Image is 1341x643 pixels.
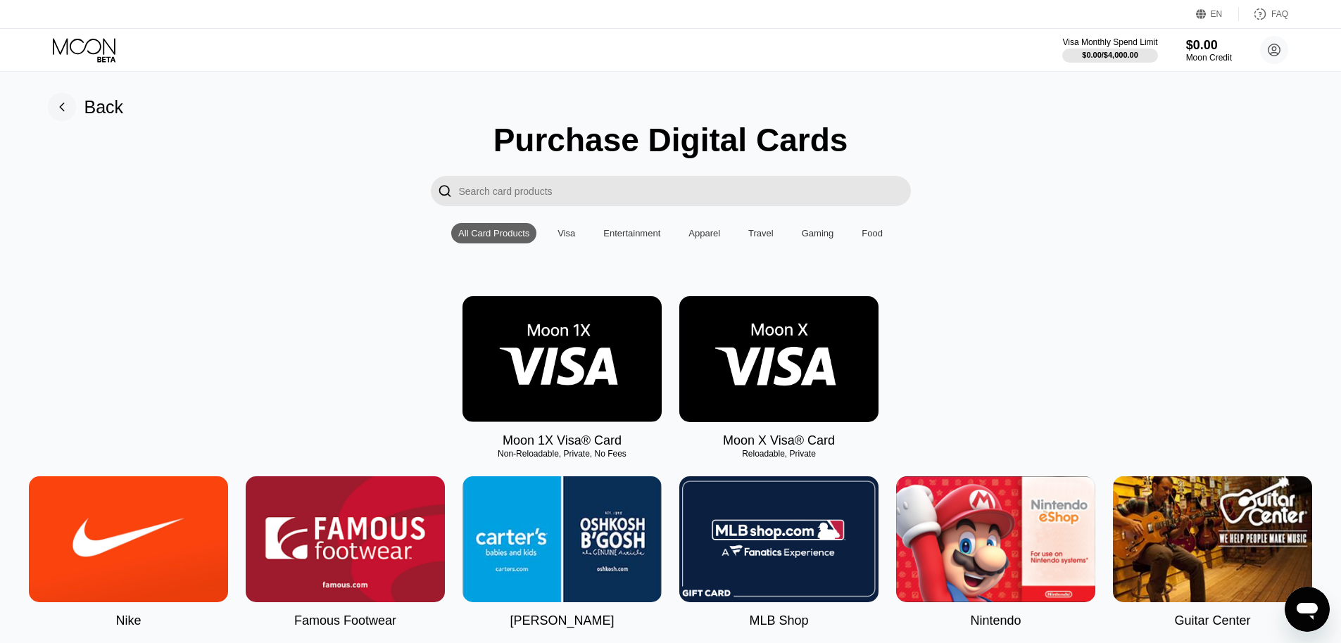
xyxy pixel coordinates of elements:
[1062,37,1157,63] div: Visa Monthly Spend Limit$0.00/$4,000.00
[431,176,459,206] div: 
[1271,9,1288,19] div: FAQ
[1062,37,1157,47] div: Visa Monthly Spend Limit
[451,223,536,243] div: All Card Products
[855,223,890,243] div: Food
[1174,613,1250,628] div: Guitar Center
[462,449,662,459] div: Non-Reloadable, Private, No Fees
[802,228,834,238] div: Gaming
[679,449,879,459] div: Reloadable, Private
[596,223,667,243] div: Entertainment
[688,228,720,238] div: Apparel
[558,228,575,238] div: Visa
[681,223,727,243] div: Apparel
[48,93,124,121] div: Back
[741,223,781,243] div: Travel
[1186,38,1232,53] div: $0.00
[294,613,396,628] div: Famous Footwear
[550,223,582,243] div: Visa
[723,433,835,448] div: Moon X Visa® Card
[1196,7,1239,21] div: EN
[795,223,841,243] div: Gaming
[510,613,614,628] div: [PERSON_NAME]
[970,613,1021,628] div: Nintendo
[84,97,124,117] div: Back
[458,228,529,238] div: All Card Products
[1082,51,1138,59] div: $0.00 / $4,000.00
[459,176,911,206] input: Search card products
[493,121,848,159] div: Purchase Digital Cards
[1186,38,1232,63] div: $0.00Moon Credit
[603,228,660,238] div: Entertainment
[1239,7,1288,21] div: FAQ
[503,433,622,448] div: Moon 1X Visa® Card
[438,183,452,199] div: 
[1285,587,1330,632] iframe: Button to launch messaging window
[862,228,883,238] div: Food
[1186,53,1232,63] div: Moon Credit
[749,613,808,628] div: MLB Shop
[1211,9,1223,19] div: EN
[748,228,774,238] div: Travel
[115,613,141,628] div: Nike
